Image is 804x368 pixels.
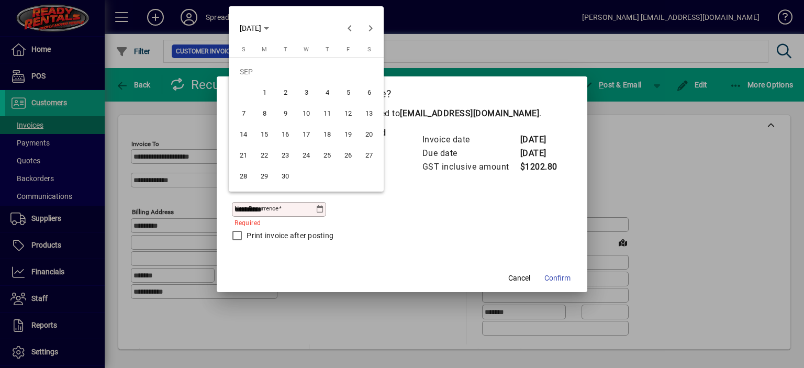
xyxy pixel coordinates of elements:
[275,82,296,103] button: Tue Sep 02 2025
[359,82,379,103] button: Sat Sep 06 2025
[347,46,350,53] span: F
[339,146,358,165] span: 26
[360,18,381,39] button: Next month
[275,166,296,187] button: Tue Sep 30 2025
[318,104,337,123] span: 11
[242,46,245,53] span: S
[276,167,295,186] span: 30
[297,125,316,144] span: 17
[304,46,309,53] span: W
[297,104,316,123] span: 10
[276,104,295,123] span: 9
[359,103,379,124] button: Sat Sep 13 2025
[255,146,274,165] span: 22
[326,46,329,53] span: T
[254,103,275,124] button: Mon Sep 08 2025
[275,124,296,145] button: Tue Sep 16 2025
[339,18,360,39] button: Previous month
[318,146,337,165] span: 25
[233,145,254,166] button: Sun Sep 21 2025
[255,167,274,186] span: 29
[254,82,275,103] button: Mon Sep 01 2025
[233,61,379,82] td: SEP
[339,125,358,144] span: 19
[318,125,337,144] span: 18
[284,46,287,53] span: T
[275,145,296,166] button: Tue Sep 23 2025
[296,82,317,103] button: Wed Sep 03 2025
[317,145,338,166] button: Thu Sep 25 2025
[236,19,273,38] button: Choose month and year
[255,125,274,144] span: 15
[297,146,316,165] span: 24
[254,124,275,145] button: Mon Sep 15 2025
[262,46,267,53] span: M
[297,83,316,102] span: 3
[255,83,274,102] span: 1
[360,104,378,123] span: 13
[317,103,338,124] button: Thu Sep 11 2025
[234,167,253,186] span: 28
[359,145,379,166] button: Sat Sep 27 2025
[296,145,317,166] button: Wed Sep 24 2025
[318,83,337,102] span: 4
[296,103,317,124] button: Wed Sep 10 2025
[360,125,378,144] span: 20
[296,124,317,145] button: Wed Sep 17 2025
[234,104,253,123] span: 7
[338,124,359,145] button: Fri Sep 19 2025
[240,24,261,32] span: [DATE]
[233,124,254,145] button: Sun Sep 14 2025
[360,146,378,165] span: 27
[276,146,295,165] span: 23
[338,103,359,124] button: Fri Sep 12 2025
[254,166,275,187] button: Mon Sep 29 2025
[360,83,378,102] span: 6
[234,146,253,165] span: 21
[255,104,274,123] span: 8
[359,124,379,145] button: Sat Sep 20 2025
[276,125,295,144] span: 16
[233,166,254,187] button: Sun Sep 28 2025
[338,82,359,103] button: Fri Sep 05 2025
[317,124,338,145] button: Thu Sep 18 2025
[339,83,358,102] span: 5
[233,103,254,124] button: Sun Sep 07 2025
[338,145,359,166] button: Fri Sep 26 2025
[275,103,296,124] button: Tue Sep 09 2025
[254,145,275,166] button: Mon Sep 22 2025
[234,125,253,144] span: 14
[276,83,295,102] span: 2
[317,82,338,103] button: Thu Sep 04 2025
[339,104,358,123] span: 12
[367,46,371,53] span: S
